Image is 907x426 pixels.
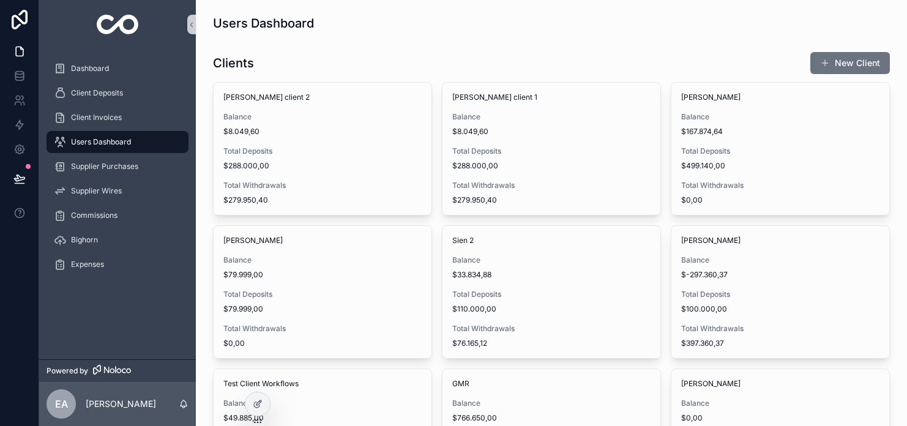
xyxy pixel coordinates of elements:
[681,195,879,205] span: $0,00
[47,155,188,177] a: Supplier Purchases
[47,58,188,80] a: Dashboard
[223,112,422,122] span: Balance
[452,290,651,299] span: Total Deposits
[223,398,422,408] span: Balance
[55,397,68,411] span: EA
[452,236,651,245] span: Sien 2
[71,186,122,196] span: Supplier Wires
[671,225,890,359] a: [PERSON_NAME]Balance$-297.360,37Total Deposits$100.000,00Total Withdrawals$397.360,37
[71,113,122,122] span: Client Invoices
[223,270,422,280] span: $79.999,00
[681,304,879,314] span: $100.000,00
[71,88,123,98] span: Client Deposits
[47,82,188,104] a: Client Deposits
[47,229,188,251] a: Bighorn
[452,324,651,334] span: Total Withdrawals
[47,131,188,153] a: Users Dashboard
[681,413,879,423] span: $0,00
[681,324,879,334] span: Total Withdrawals
[442,82,661,215] a: [PERSON_NAME] client 1Balance$8.049,60Total Deposits$288.000,00Total Withdrawals$279.950,40
[97,15,139,34] img: App logo
[681,290,879,299] span: Total Deposits
[47,180,188,202] a: Supplier Wires
[810,52,890,74] button: New Client
[223,236,422,245] span: [PERSON_NAME]
[71,64,109,73] span: Dashboard
[47,106,188,129] a: Client Invoices
[452,304,651,314] span: $110.000,00
[681,92,879,102] span: [PERSON_NAME]
[223,290,422,299] span: Total Deposits
[223,92,422,102] span: [PERSON_NAME] client 2
[452,92,651,102] span: [PERSON_NAME] client 1
[213,15,314,32] h1: Users Dashboard
[223,324,422,334] span: Total Withdrawals
[39,359,196,382] a: Powered by
[47,204,188,226] a: Commissions
[681,146,879,156] span: Total Deposits
[223,255,422,265] span: Balance
[452,255,651,265] span: Balance
[681,127,879,136] span: $167.874,64
[681,379,879,389] span: [PERSON_NAME]
[452,146,651,156] span: Total Deposits
[223,127,422,136] span: $8.049,60
[452,181,651,190] span: Total Withdrawals
[223,338,422,348] span: $0,00
[71,211,118,220] span: Commissions
[223,379,422,389] span: Test Client Workflows
[71,137,131,147] span: Users Dashboard
[71,162,138,171] span: Supplier Purchases
[681,270,879,280] span: $-297.360,37
[681,338,879,348] span: $397.360,37
[452,112,651,122] span: Balance
[452,379,651,389] span: GMR
[223,304,422,314] span: $79.999,00
[223,146,422,156] span: Total Deposits
[452,338,651,348] span: $76.165,12
[213,54,254,72] h1: Clients
[223,195,422,205] span: $279.950,40
[452,270,651,280] span: $33.834,88
[47,366,88,376] span: Powered by
[671,82,890,215] a: [PERSON_NAME]Balance$167.874,64Total Deposits$499.140,00Total Withdrawals$0,00
[71,260,104,269] span: Expenses
[39,49,196,291] div: scrollable content
[47,253,188,275] a: Expenses
[681,161,879,171] span: $499.140,00
[452,195,651,205] span: $279.950,40
[681,181,879,190] span: Total Withdrawals
[681,255,879,265] span: Balance
[223,413,422,423] span: $49.885,00
[213,82,432,215] a: [PERSON_NAME] client 2Balance$8.049,60Total Deposits$288.000,00Total Withdrawals$279.950,40
[681,112,879,122] span: Balance
[442,225,661,359] a: Sien 2Balance$33.834,88Total Deposits$110.000,00Total Withdrawals$76.165,12
[452,127,651,136] span: $8.049,60
[71,235,98,245] span: Bighorn
[452,413,651,423] span: $766.650,00
[86,398,156,410] p: [PERSON_NAME]
[223,161,422,171] span: $288.000,00
[681,236,879,245] span: [PERSON_NAME]
[213,225,432,359] a: [PERSON_NAME]Balance$79.999,00Total Deposits$79.999,00Total Withdrawals$0,00
[681,398,879,408] span: Balance
[223,181,422,190] span: Total Withdrawals
[452,398,651,408] span: Balance
[452,161,651,171] span: $288.000,00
